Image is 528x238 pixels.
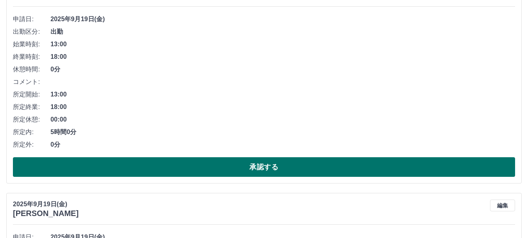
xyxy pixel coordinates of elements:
span: 0分 [50,65,515,74]
span: 終業時刻: [13,52,50,62]
span: 所定休憩: [13,115,50,124]
button: 承認する [13,157,515,177]
span: 13:00 [50,40,515,49]
p: 2025年9月19日(金) [13,200,79,209]
span: 休憩時間: [13,65,50,74]
span: 出勤区分: [13,27,50,36]
span: 0分 [50,140,515,149]
span: 申請日: [13,15,50,24]
span: 13:00 [50,90,515,99]
span: 所定開始: [13,90,50,99]
span: 出勤 [50,27,515,36]
span: コメント: [13,77,50,87]
span: 所定内: [13,127,50,137]
span: 2025年9月19日(金) [50,15,515,24]
span: 00:00 [50,115,515,124]
span: 18:00 [50,52,515,62]
h3: [PERSON_NAME] [13,209,79,218]
span: 5時間0分 [50,127,515,137]
span: 18:00 [50,102,515,112]
span: 始業時刻: [13,40,50,49]
button: 編集 [490,200,515,211]
span: 所定外: [13,140,50,149]
span: 所定終業: [13,102,50,112]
